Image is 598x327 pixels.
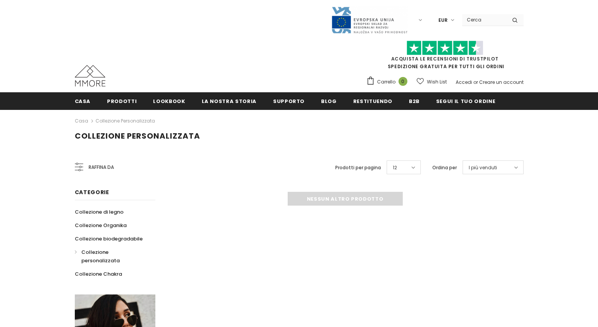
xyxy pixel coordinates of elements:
[353,98,392,105] span: Restituendo
[153,92,185,110] a: Lookbook
[321,92,337,110] a: Blog
[75,92,91,110] a: Casa
[366,44,524,70] span: SPEDIZIONE GRATUITA PER TUTTI GLI ORDINI
[107,98,137,105] span: Prodotti
[436,98,495,105] span: Segui il tuo ordine
[409,98,420,105] span: B2B
[75,188,109,196] span: Categorie
[75,208,124,216] span: Collezione di legno
[321,98,337,105] span: Blog
[462,14,506,25] input: Search Site
[202,98,257,105] span: La nostra storia
[202,92,257,110] a: La nostra storia
[432,164,457,172] label: Ordina per
[75,232,143,245] a: Collezione biodegradabile
[75,267,122,281] a: Collezione Chakra
[75,235,143,242] span: Collezione biodegradabile
[353,92,392,110] a: Restituendo
[438,16,448,24] span: EUR
[407,41,483,56] img: Fidati di Pilot Stars
[436,92,495,110] a: Segui il tuo ordine
[75,98,91,105] span: Casa
[81,249,120,264] span: Collezione personalizzata
[273,92,305,110] a: supporto
[473,79,478,85] span: or
[75,219,127,232] a: Collezione Organika
[331,6,408,34] img: Javni Razpis
[409,92,420,110] a: B2B
[417,75,447,88] a: Wish List
[273,98,305,105] span: supporto
[377,78,395,86] span: Carrello
[75,245,147,267] a: Collezione personalizzata
[399,77,407,86] span: 0
[366,76,411,88] a: Carrello 0
[96,118,155,124] a: Collezione personalizzata
[107,92,137,110] a: Prodotti
[427,78,447,86] span: Wish List
[456,79,472,85] a: Accedi
[393,164,397,172] span: 12
[75,222,127,229] span: Collezione Organika
[75,131,200,141] span: Collezione personalizzata
[391,56,499,62] a: Acquista le recensioni di TrustPilot
[335,164,381,172] label: Prodotti per pagina
[75,205,124,219] a: Collezione di legno
[75,270,122,278] span: Collezione Chakra
[479,79,524,85] a: Creare un account
[469,164,497,172] span: I più venduti
[153,98,185,105] span: Lookbook
[89,163,114,172] span: Raffina da
[331,16,408,23] a: Javni Razpis
[75,65,105,87] img: Casi MMORE
[75,116,88,126] a: Casa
